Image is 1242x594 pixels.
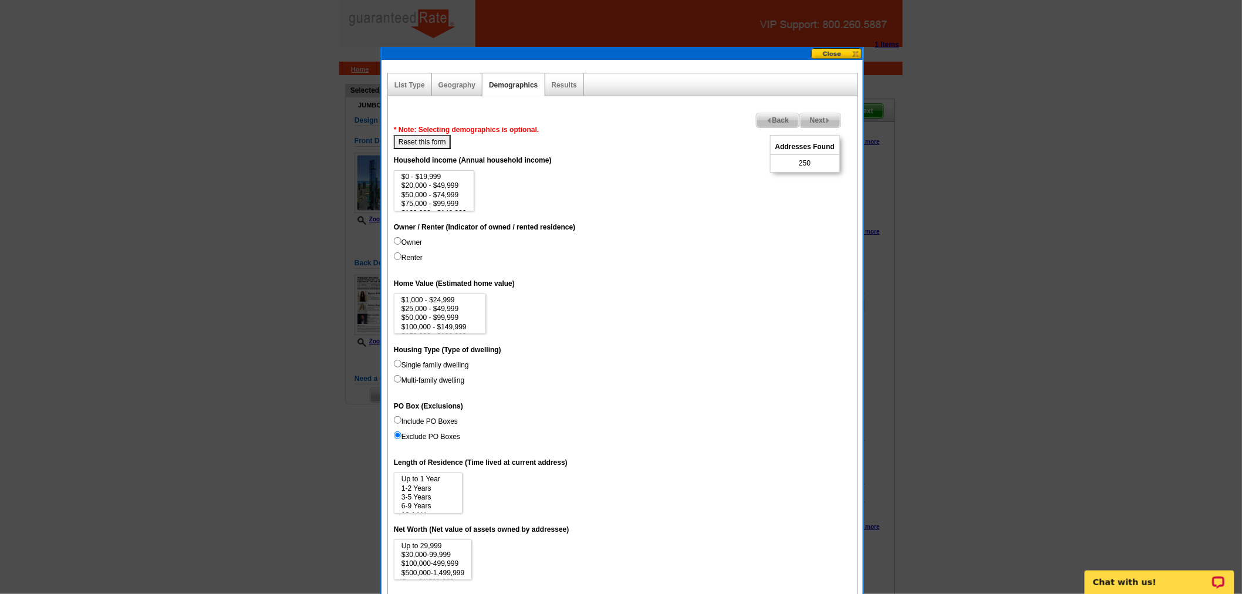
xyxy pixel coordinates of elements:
option: 3-5 Years [400,493,456,502]
option: $75,000 - $99,999 [400,200,468,208]
span: * Note: Selecting demographics is optional. [394,126,539,134]
label: Renter [394,252,423,263]
img: button-next-arrow-gray.png [825,118,831,123]
span: Next [800,113,841,127]
input: Single family dwelling [394,360,401,367]
option: $50,000 - $99,999 [400,313,480,322]
span: Addresses Found [771,139,839,155]
label: Single family dwelling [394,360,469,370]
option: $1,000 - $24,999 [400,296,480,305]
option: $500,000-1,499,999 [400,569,465,578]
input: Owner [394,237,401,245]
option: $100,000-499,999 [400,559,465,568]
label: Net Worth (Net value of assets owned by addressee) [394,524,569,535]
a: Demographics [489,81,538,89]
label: Owner / Renter (Indicator of owned / rented residence) [394,222,575,232]
iframe: LiveChat chat widget [1077,557,1242,594]
option: $50,000 - $74,999 [400,191,468,200]
option: $20,000 - $49,999 [400,181,468,190]
label: Multi-family dwelling [394,375,464,386]
button: Reset this form [394,135,451,149]
label: Exclude PO Boxes [394,431,460,442]
option: $100,000 - $149,999 [400,323,480,332]
input: Exclude PO Boxes [394,431,401,439]
label: Household income (Annual household income) [394,155,552,166]
input: Include PO Boxes [394,416,401,424]
input: Renter [394,252,401,260]
label: Housing Type (Type of dwelling) [394,345,501,355]
label: Include PO Boxes [394,416,458,427]
label: Owner [394,237,422,248]
a: Geography [438,81,475,89]
option: Up to 1 Year [400,475,456,484]
option: $25,000 - $49,999 [400,305,480,313]
label: Length of Residence (Time lived at current address) [394,457,568,468]
a: List Type [394,81,425,89]
option: 6-9 Years [400,502,456,511]
option: $30,000-99,999 [400,551,465,559]
option: Over $1,500,000 [400,578,465,586]
option: 10-14 Years [400,511,456,520]
option: $150,000 - $199,999 [400,332,480,340]
input: Multi-family dwelling [394,375,401,383]
a: Results [552,81,577,89]
option: Up to 29,999 [400,542,465,551]
option: 1-2 Years [400,484,456,493]
option: $0 - $19,999 [400,173,468,181]
option: $100,000 - $149,999 [400,209,468,218]
a: Next [799,113,841,128]
img: button-prev-arrow-gray.png [767,118,772,123]
a: Back [756,113,799,128]
label: PO Box (Exclusions) [394,401,463,411]
span: Back [757,113,799,127]
label: Home Value (Estimated home value) [394,278,515,289]
span: 250 [799,158,811,168]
